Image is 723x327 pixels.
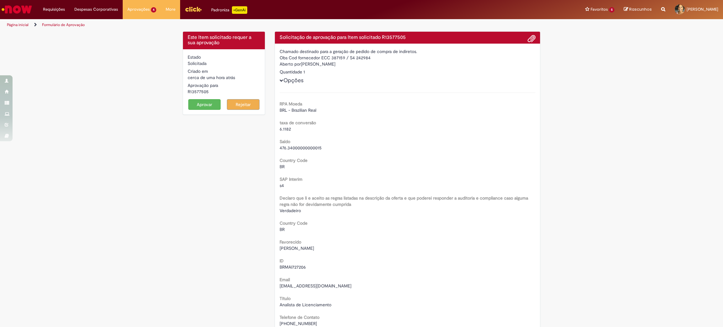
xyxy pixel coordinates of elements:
[280,69,536,75] div: Quantidade 1
[188,54,201,60] label: Estado
[280,120,316,126] b: taxa de conversão
[280,296,291,301] b: Título
[280,48,536,55] div: Chamado destinado para a geração de pedido de compra de indiretos.
[591,6,608,13] span: Favoritos
[280,227,285,232] span: BR
[280,321,317,326] span: [PHONE_NUMBER]
[188,35,260,46] h4: Este Item solicitado requer a sua aprovação
[42,22,85,27] a: Formulário de Aprovação
[188,82,218,88] label: Aprovação para
[629,6,652,12] span: Rascunhos
[43,6,65,13] span: Requisições
[280,139,290,144] b: Saldo
[166,6,175,13] span: More
[188,99,221,110] button: Aprovar
[280,158,308,163] b: Country Code
[609,7,614,13] span: 5
[280,239,301,245] b: Favorecido
[280,55,536,61] div: Obs Cod fornecedor ECC 387159 / S4 242984
[280,176,303,182] b: SAP Interim
[232,6,247,14] p: +GenAi
[280,107,316,113] span: BRL - Brazilian Real
[74,6,118,13] span: Despesas Corporativas
[227,99,260,110] button: Rejeitar
[280,195,528,207] b: Declaro que li e aceito as regras listadas na descrição da oferta e que poderei responder a audit...
[687,7,718,12] span: [PERSON_NAME]
[280,61,301,67] label: Aberto por
[188,74,260,81] div: 29/09/2025 14:59:00
[280,164,285,169] span: BR
[280,314,319,320] b: Telefone de Contato
[280,245,314,251] span: [PERSON_NAME]
[280,101,302,107] b: RPA Moeda
[211,6,247,14] div: Padroniza
[280,258,284,264] b: ID
[188,60,260,67] div: Solicitada
[280,145,322,151] span: 476.34000000000015
[280,220,308,226] b: Country Code
[280,302,331,308] span: Analista de Licenciamento
[188,75,235,80] span: cerca de uma hora atrás
[280,61,536,69] div: [PERSON_NAME]
[127,6,150,13] span: Aprovações
[188,68,208,74] label: Criado em
[280,277,290,282] b: Email
[5,19,477,31] ul: Trilhas de página
[188,75,235,80] time: 29/09/2025 14:59:00
[188,88,260,95] div: R13577505
[280,126,291,132] span: 6.1182
[280,183,284,188] span: s4
[1,3,33,16] img: ServiceNow
[7,22,29,27] a: Página inicial
[624,7,652,13] a: Rascunhos
[280,264,306,270] span: BRMAI727206
[280,283,351,289] span: [EMAIL_ADDRESS][DOMAIN_NAME]
[185,4,202,14] img: click_logo_yellow_360x200.png
[151,7,156,13] span: 4
[280,208,301,213] span: Verdadeiro
[280,35,536,40] h4: Solicitação de aprovação para Item solicitado R13577505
